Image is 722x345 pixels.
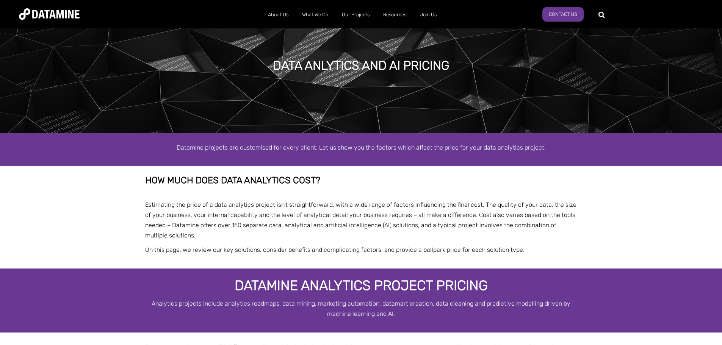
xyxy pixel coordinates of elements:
a: What We Do [295,5,335,25]
span: How much does data analytics cost? [145,175,320,186]
img: Datamine [19,8,80,20]
a: Resources [376,5,413,25]
h3: Datamine Analytics Project Pricing [145,278,577,293]
p: Analytics projects include analytics roadmaps, data mining, marketing automation, datamart creati... [145,298,577,319]
h1: Data anlytics and AI pricing [273,57,449,74]
a: Contact Us [542,7,584,22]
a: About Us [261,5,295,25]
a: Join Us [413,5,443,25]
span: Estimating the price of a data analytics project isn’t straightforward, with a wide range of fact... [145,201,576,239]
p: Datamine projects are customised for every client. Let us show you the factors which affect the p... [145,142,577,153]
span: On this page, we review our key solutions, consider benefits and complicating factors, and provid... [145,246,525,253]
a: Our Projects [335,5,376,25]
